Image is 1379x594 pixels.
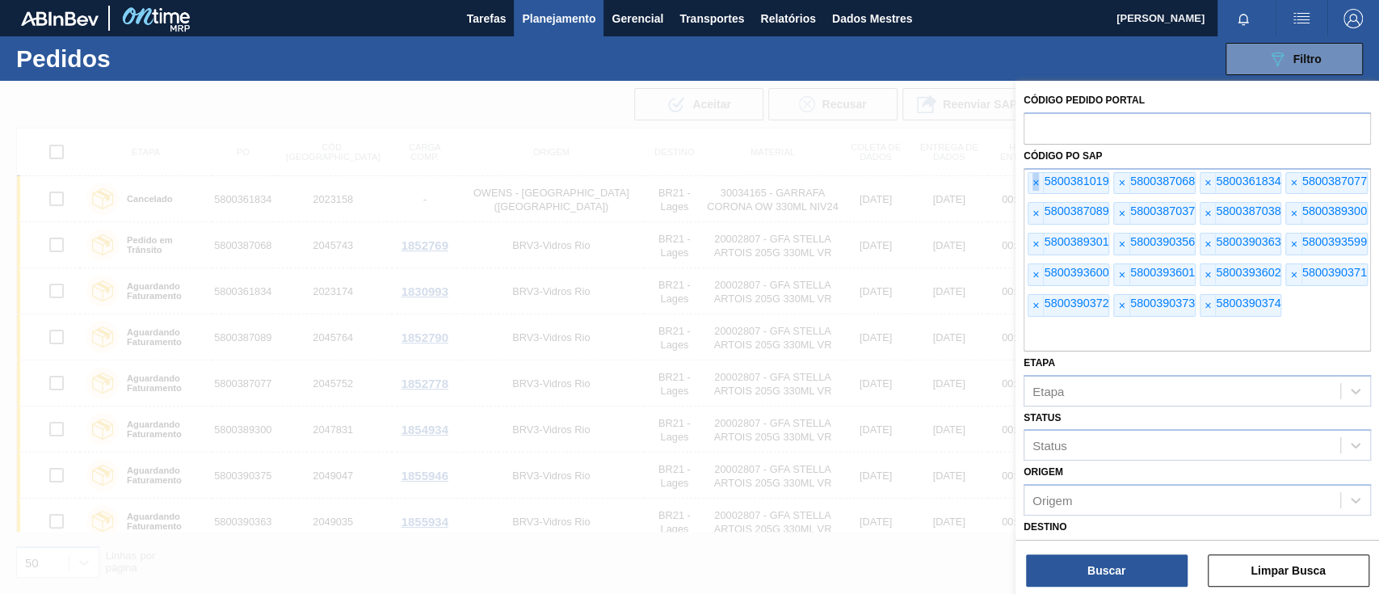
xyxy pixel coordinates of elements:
[679,12,744,25] font: Transportes
[1130,266,1195,279] font: 5800393601
[1205,176,1211,189] font: ×
[1130,297,1195,310] font: 5800390373
[1044,175,1108,187] font: 5800381019
[522,12,595,25] font: Planejamento
[1024,357,1055,369] font: Etapa
[1216,266,1280,279] font: 5800393602
[1116,12,1205,24] font: [PERSON_NAME]
[467,12,507,25] font: Tarefas
[1032,238,1039,251] font: ×
[1290,238,1297,251] font: ×
[1217,7,1269,30] button: Notificações
[1290,207,1297,220] font: ×
[1032,299,1039,312] font: ×
[1302,235,1367,248] font: 5800393599
[1118,268,1125,281] font: ×
[1216,235,1280,248] font: 5800390363
[1032,207,1039,220] font: ×
[1302,266,1367,279] font: 5800390371
[1044,297,1108,310] font: 5800390372
[1118,238,1125,251] font: ×
[1216,204,1280,217] font: 5800387038
[760,12,815,25] font: Relatórios
[1343,9,1363,28] img: Sair
[612,12,663,25] font: Gerencial
[1024,466,1063,478] font: Origem
[1130,204,1195,217] font: 5800387037
[16,45,111,72] font: Pedidos
[1024,412,1061,423] font: Status
[1216,175,1280,187] font: 5800361834
[1205,268,1211,281] font: ×
[1216,297,1280,310] font: 5800390374
[1302,204,1367,217] font: 5800389300
[1205,238,1211,251] font: ×
[1032,176,1039,189] font: ×
[1205,207,1211,220] font: ×
[1292,9,1311,28] img: ações do usuário
[1032,384,1064,398] font: Etapa
[1044,204,1108,217] font: 5800387089
[1205,299,1211,312] font: ×
[1293,53,1322,65] font: Filtro
[832,12,913,25] font: Dados Mestres
[1032,439,1067,453] font: Status
[1290,268,1297,281] font: ×
[1044,266,1108,279] font: 5800393600
[1032,494,1072,508] font: Origem
[1032,268,1039,281] font: ×
[1118,299,1125,312] font: ×
[1044,235,1108,248] font: 5800389301
[1118,176,1125,189] font: ×
[1302,175,1367,187] font: 5800387077
[1118,207,1125,220] font: ×
[1024,521,1066,533] font: Destino
[1130,175,1195,187] font: 5800387068
[1226,43,1363,75] button: Filtro
[21,11,99,26] img: TNhmsLtSVTkK8tSr43FrP2fwEKptu5GPRR3wAAAABJRU5ErkJggg==
[1290,176,1297,189] font: ×
[1024,95,1145,106] font: Código Pedido Portal
[1130,235,1195,248] font: 5800390356
[1024,150,1102,162] font: Código PO SAP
